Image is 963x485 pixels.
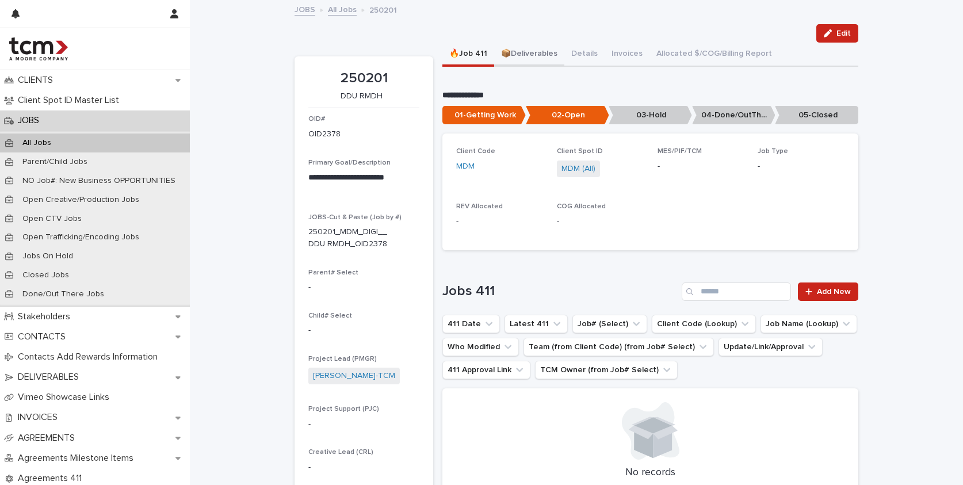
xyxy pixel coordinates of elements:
span: Primary Goal/Description [308,159,391,166]
p: Client Spot ID Master List [13,95,128,106]
a: All Jobs [328,2,357,16]
p: - [308,281,419,293]
p: CLIENTS [13,75,62,86]
p: All Jobs [13,138,60,148]
p: - [456,215,543,227]
span: REV Allocated [456,203,503,210]
p: - [308,418,419,430]
button: 411 Date [442,315,500,333]
span: Project Support (PJC) [308,406,379,413]
button: 🔥Job 411 [442,43,494,67]
p: NO Job#: New Business OPPORTUNITIES [13,176,185,186]
span: Edit [836,29,851,37]
input: Search [682,282,791,301]
button: Details [564,43,605,67]
p: Agreements 411 [13,473,91,484]
button: Who Modified [442,338,519,356]
button: Team (from Client Code) (from Job# Select) [523,338,714,356]
p: 01-Getting Work [442,106,526,125]
a: MDM [456,161,475,173]
span: Project Lead (PMGR) [308,356,377,362]
p: Closed Jobs [13,270,78,280]
p: Contacts Add Rewards Information [13,352,167,362]
p: 03-Hold [609,106,692,125]
h1: Jobs 411 [442,283,677,300]
p: 250201 [308,70,419,87]
p: - [308,324,419,337]
p: OID2378 [308,128,341,140]
span: Add New [817,288,851,296]
p: Done/Out There Jobs [13,289,113,299]
button: TCM Owner (from Job# Select) [535,361,678,379]
p: DELIVERABLES [13,372,88,383]
button: 📦Deliverables [494,43,564,67]
button: Job Name (Lookup) [761,315,857,333]
p: Parent/Child Jobs [13,157,97,167]
a: MDM (All) [561,163,595,175]
p: Jobs On Hold [13,251,82,261]
button: Update/Link/Approval [719,338,823,356]
button: Edit [816,24,858,43]
p: - [308,461,419,473]
button: Allocated $/COG/Billing Report [649,43,779,67]
p: Open Creative/Production Jobs [13,195,148,205]
p: 250201_MDM_DIGI__DDU RMDH_OID2378 [308,226,392,250]
button: 411 Approval Link [442,361,530,379]
span: COG Allocated [557,203,606,210]
span: Creative Lead (CRL) [308,449,373,456]
span: Job Type [758,148,788,155]
p: CONTACTS [13,331,75,342]
button: Invoices [605,43,649,67]
p: Stakeholders [13,311,79,322]
p: Open CTV Jobs [13,214,91,224]
a: JOBS [295,2,315,16]
p: Vimeo Showcase Links [13,392,119,403]
a: [PERSON_NAME]-TCM [313,370,395,382]
span: Client Code [456,148,495,155]
p: 05-Closed [775,106,858,125]
p: 250201 [369,3,397,16]
p: 04-Done/OutThere [692,106,775,125]
p: No records [456,467,844,479]
span: OID# [308,116,325,123]
p: 02-Open [526,106,609,125]
span: Client Spot ID [557,148,603,155]
p: Agreements Milestone Items [13,453,143,464]
p: - [758,161,844,173]
span: JOBS-Cut & Paste (Job by #) [308,214,402,221]
span: MES/PIF/TCM [658,148,702,155]
p: - [557,215,644,227]
p: Open Trafficking/Encoding Jobs [13,232,148,242]
span: Parent# Select [308,269,358,276]
p: - [658,161,744,173]
button: Job# (Select) [572,315,647,333]
p: DDU RMDH [308,91,415,101]
button: Latest 411 [505,315,568,333]
span: Child# Select [308,312,352,319]
a: Add New [798,282,858,301]
p: JOBS [13,115,48,126]
button: Client Code (Lookup) [652,315,756,333]
p: AGREEMENTS [13,433,84,444]
img: 4hMmSqQkux38exxPVZHQ [9,37,68,60]
p: INVOICES [13,412,67,423]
